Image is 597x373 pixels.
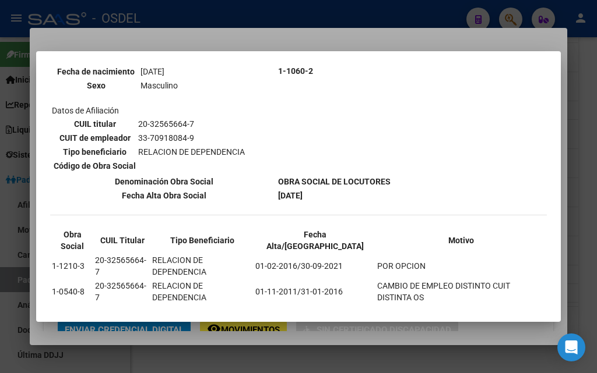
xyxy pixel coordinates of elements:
[255,305,375,329] td: 01-09-2005/31-08-2011
[53,118,136,130] th: CUIL titular
[53,65,139,78] th: Fecha de nacimiento
[94,254,150,278] td: 20-32565664-7
[53,145,136,158] th: Tipo beneficiario
[255,228,375,253] th: Fecha Alta/[GEOGRAPHIC_DATA]
[278,177,391,186] b: OBRA SOCIAL DE LOCUTORES
[152,279,254,304] td: RELACION DE DEPENDENCIA
[94,228,150,253] th: CUIL Titular
[152,305,254,329] td: RELACION DE DEPENDENCIA
[377,305,546,329] td: SIN DECLARACION JURADA
[278,191,303,200] b: [DATE]
[51,254,93,278] td: 1-1210-3
[377,228,546,253] th: Motivo
[152,254,254,278] td: RELACION DE DEPENDENCIA
[140,79,275,92] td: Masculino
[51,189,276,202] th: Fecha Alta Obra Social
[140,65,275,78] td: [DATE]
[94,279,150,304] td: 20-32565664-7
[53,79,139,92] th: Sexo
[51,279,93,304] td: 1-0540-8
[53,132,136,144] th: CUIT de empleador
[53,159,136,172] th: Código de Obra Social
[94,305,150,329] td: 20-32565664-7
[138,145,245,158] td: RELACION DE DEPENDENCIA
[377,254,546,278] td: POR OPCION
[138,132,245,144] td: 33-70918084-9
[255,254,375,278] td: 01-02-2016/30-09-2021
[51,175,276,188] th: Denominación Obra Social
[278,66,313,76] b: 1-1060-2
[51,228,93,253] th: Obra Social
[51,305,93,329] td: 1-2620-5
[138,118,245,130] td: 20-32565664-7
[557,333,585,361] div: Open Intercom Messenger
[152,228,254,253] th: Tipo Beneficiario
[377,279,546,304] td: CAMBIO DE EMPLEO DISTINTO CUIT DISTINTA OS
[255,279,375,304] td: 01-11-2011/31-01-2016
